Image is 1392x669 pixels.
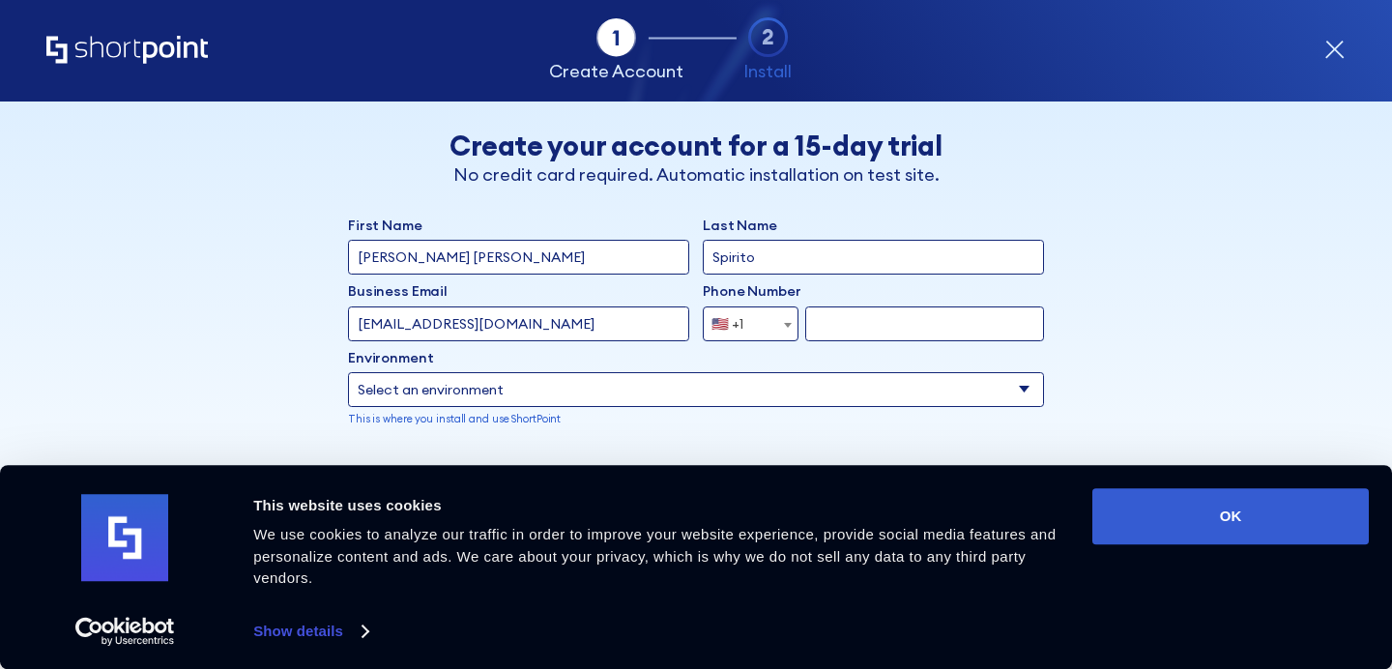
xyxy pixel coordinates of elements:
img: logo [81,495,168,582]
span: We use cookies to analyze our traffic in order to improve your website experience, provide social... [253,526,1056,586]
button: OK [1092,488,1369,544]
a: Show details [253,617,367,646]
a: Usercentrics Cookiebot - opens in a new window [41,617,210,646]
div: This website uses cookies [253,494,1070,517]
